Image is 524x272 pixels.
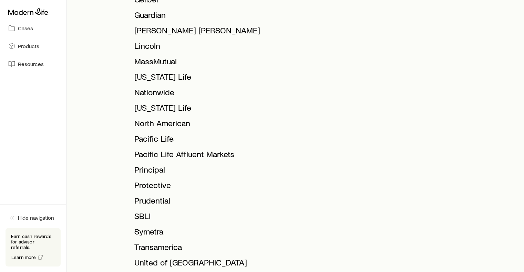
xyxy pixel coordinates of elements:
[134,164,165,174] span: Principal
[134,226,163,236] span: Symetra
[6,210,61,225] button: Hide navigation
[6,39,61,54] a: Products
[134,208,286,224] li: SBLI
[134,85,286,100] li: Nationwide
[134,54,286,69] li: MassMutual
[6,56,61,72] a: Resources
[134,56,177,66] span: MassMutual
[134,10,166,20] span: Guardian
[134,180,171,190] span: Protective
[134,255,286,270] li: United of Omaha
[11,255,36,260] span: Learn more
[18,43,39,50] span: Products
[134,149,234,159] span: Pacific Life Affluent Markets
[18,61,44,67] span: Resources
[11,233,55,250] p: Earn cash rewards for advisor referrals.
[134,257,247,267] span: United of [GEOGRAPHIC_DATA]
[134,193,286,208] li: Prudential
[134,195,170,205] span: Prudential
[134,25,260,35] span: [PERSON_NAME] [PERSON_NAME]
[18,214,54,221] span: Hide navigation
[134,133,174,143] span: Pacific Life
[134,177,286,193] li: Protective
[134,38,286,54] li: Lincoln
[134,72,191,81] span: [US_STATE] Life
[134,211,151,221] span: SBLI
[6,228,61,266] div: Earn cash rewards for advisor referrals.Learn more
[134,146,286,162] li: Pacific Life Affluent Markets
[134,224,286,239] li: Symetra
[134,118,190,128] span: North American
[134,242,182,252] span: Transamerica
[134,131,286,146] li: Pacific Life
[6,21,61,36] a: Cases
[134,87,174,97] span: Nationwide
[134,239,286,255] li: Transamerica
[134,69,286,85] li: Minnesota Life
[134,7,286,23] li: Guardian
[134,23,286,38] li: John Hancock
[18,25,33,32] span: Cases
[134,116,286,131] li: North American
[134,102,191,112] span: [US_STATE] Life
[134,100,286,116] li: New York Life
[134,41,160,51] span: Lincoln
[134,162,286,177] li: Principal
